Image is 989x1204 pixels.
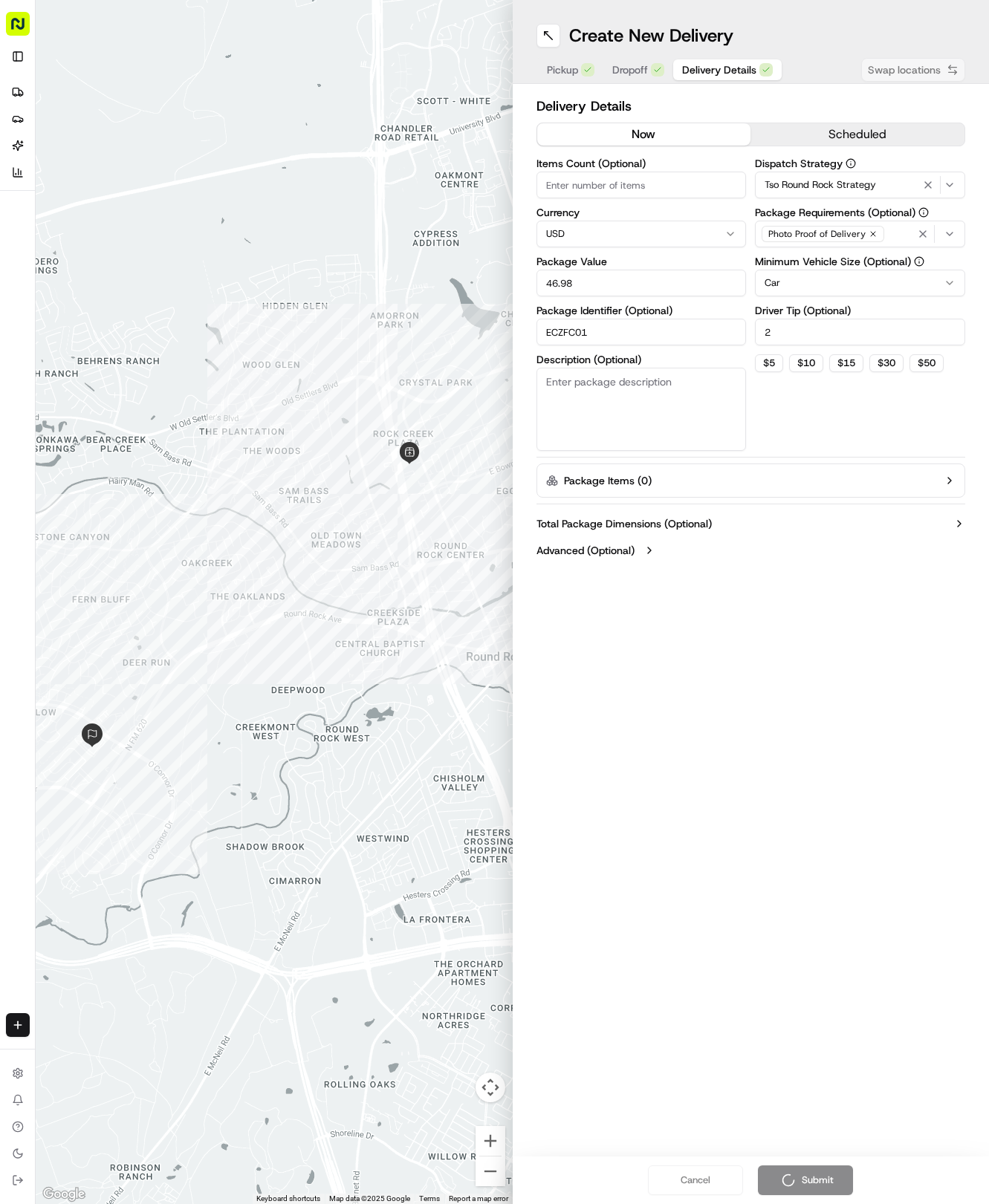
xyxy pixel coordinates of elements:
[547,62,578,77] span: Pickup
[755,221,965,247] button: Photo Proof of Delivery
[536,354,747,365] label: Description (Optional)
[682,62,756,77] span: Delivery Details
[536,516,712,531] label: Total Package Dimensions (Optional)
[612,62,648,77] span: Dropoff
[755,172,965,198] button: Tso Round Rock Strategy
[750,123,964,146] button: scheduled
[15,193,100,205] div: Past conversations
[126,293,137,305] div: 💻
[536,305,747,316] label: Package Identifier (Optional)
[105,328,180,339] a: Powered byPylon
[536,463,966,498] button: Package Items (0)
[829,354,863,372] button: $15
[755,207,965,218] label: Package Requirements (Optional)
[15,142,42,169] img: 1736555255976-a54dd68f-1ca7-489b-9aae-adbdc363a1c4
[476,1126,505,1156] button: Zoom in
[476,1073,505,1102] button: Map camera controls
[120,286,244,313] a: 💻API Documentation
[765,178,876,192] span: Tso Round Rock Strategy
[537,123,751,146] button: now
[31,142,58,169] img: 9188753566659_6852d8bf1fb38e338040_72.png
[46,230,202,242] span: [PERSON_NAME] (Assistant Store Manager)
[755,158,965,169] label: Dispatch Strategy
[768,228,866,240] span: Photo Proof of Delivery
[755,319,965,345] input: Enter driver tip amount
[148,328,180,339] span: Pylon
[536,172,747,198] input: Enter number of items
[15,293,27,305] div: 📗
[419,1194,440,1203] a: Terms (opens in new tab)
[15,59,270,83] p: Welcome 👋
[39,1185,88,1204] img: Google
[536,319,747,345] input: Enter package identifier
[755,354,783,372] button: $5
[909,354,944,372] button: $50
[569,24,733,48] h1: Create New Delivery
[536,207,747,218] label: Currency
[846,158,856,169] button: Dispatch Strategy
[15,15,45,45] img: Nash
[536,96,966,117] h2: Delivery Details
[39,96,245,111] input: Clear
[536,158,747,169] label: Items Count (Optional)
[67,157,204,169] div: We're available if you need us!
[449,1194,508,1203] a: Report a map error
[256,1194,320,1204] button: Keyboard shortcuts
[914,256,924,267] button: Minimum Vehicle Size (Optional)
[536,256,747,267] label: Package Value
[789,354,823,372] button: $10
[536,516,966,531] button: Total Package Dimensions (Optional)
[205,230,210,242] span: •
[329,1194,410,1203] span: Map data ©2025 Google
[755,256,965,267] label: Minimum Vehicle Size (Optional)
[918,207,929,218] button: Package Requirements (Optional)
[253,146,270,164] button: Start new chat
[30,292,114,307] span: Knowledge Base
[15,216,39,240] img: Hayden (Assistant Store Manager)
[140,292,239,307] span: API Documentation
[536,543,966,558] button: Advanced (Optional)
[564,473,652,488] label: Package Items ( 0 )
[9,286,120,313] a: 📗Knowledge Base
[755,305,965,316] label: Driver Tip (Optional)
[536,543,635,558] label: Advanced (Optional)
[476,1156,505,1186] button: Zoom out
[536,270,747,296] input: Enter package value
[213,230,244,242] span: [DATE]
[67,142,244,157] div: Start new chat
[869,354,904,372] button: $30
[230,190,270,208] button: See all
[39,1185,88,1204] a: Open this area in Google Maps (opens a new window)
